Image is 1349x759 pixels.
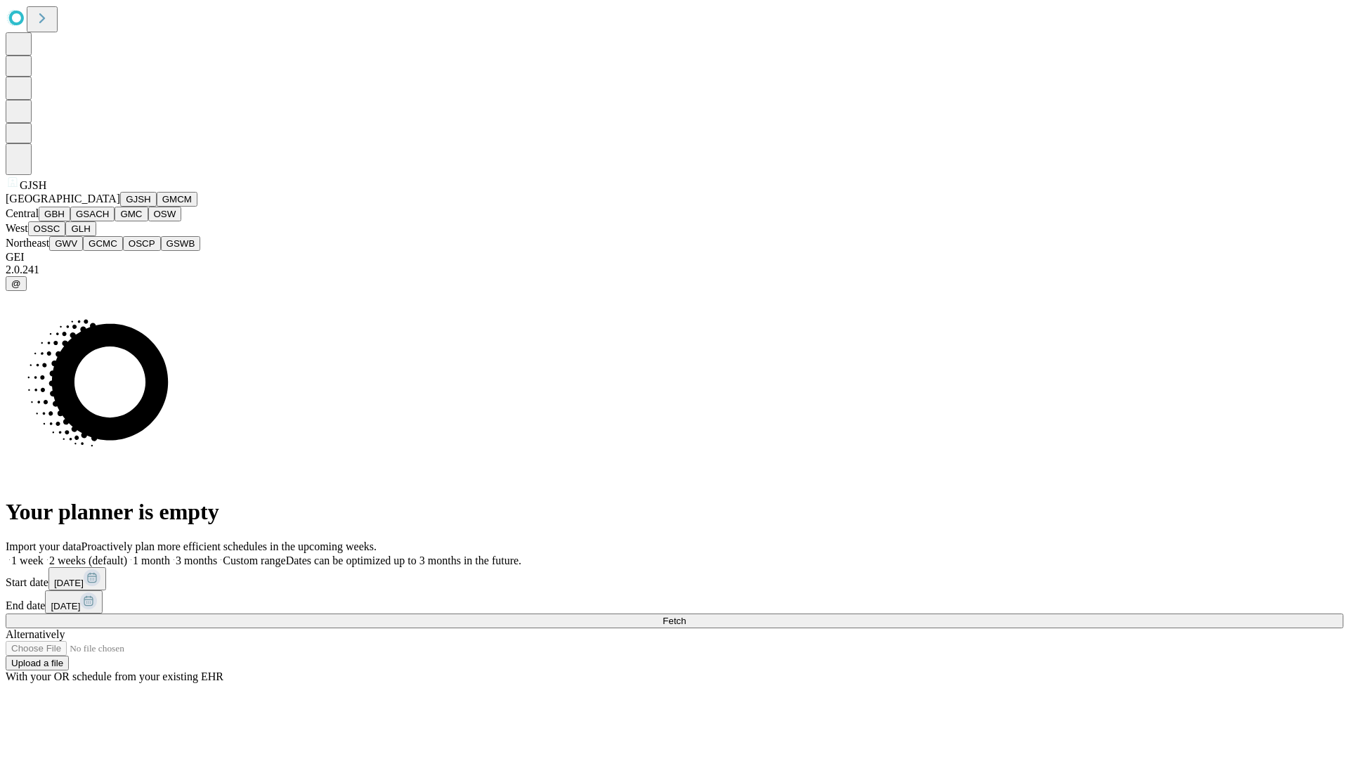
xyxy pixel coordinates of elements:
[286,554,521,566] span: Dates can be optimized up to 3 months in the future.
[6,251,1343,264] div: GEI
[39,207,70,221] button: GBH
[663,616,686,626] span: Fetch
[11,278,21,289] span: @
[223,554,285,566] span: Custom range
[6,276,27,291] button: @
[20,179,46,191] span: GJSH
[6,614,1343,628] button: Fetch
[6,567,1343,590] div: Start date
[148,207,182,221] button: OSW
[6,237,49,249] span: Northeast
[51,601,80,611] span: [DATE]
[115,207,148,221] button: GMC
[6,540,82,552] span: Import your data
[6,264,1343,276] div: 2.0.241
[6,590,1343,614] div: End date
[48,567,106,590] button: [DATE]
[65,221,96,236] button: GLH
[6,656,69,670] button: Upload a file
[6,193,120,205] span: [GEOGRAPHIC_DATA]
[6,222,28,234] span: West
[123,236,161,251] button: OSCP
[161,236,201,251] button: GSWB
[45,590,103,614] button: [DATE]
[54,578,84,588] span: [DATE]
[6,499,1343,525] h1: Your planner is empty
[6,207,39,219] span: Central
[6,628,65,640] span: Alternatively
[11,554,44,566] span: 1 week
[28,221,66,236] button: OSSC
[82,540,377,552] span: Proactively plan more efficient schedules in the upcoming weeks.
[49,554,127,566] span: 2 weeks (default)
[83,236,123,251] button: GCMC
[133,554,170,566] span: 1 month
[6,670,223,682] span: With your OR schedule from your existing EHR
[70,207,115,221] button: GSACH
[176,554,217,566] span: 3 months
[157,192,197,207] button: GMCM
[120,192,157,207] button: GJSH
[49,236,83,251] button: GWV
